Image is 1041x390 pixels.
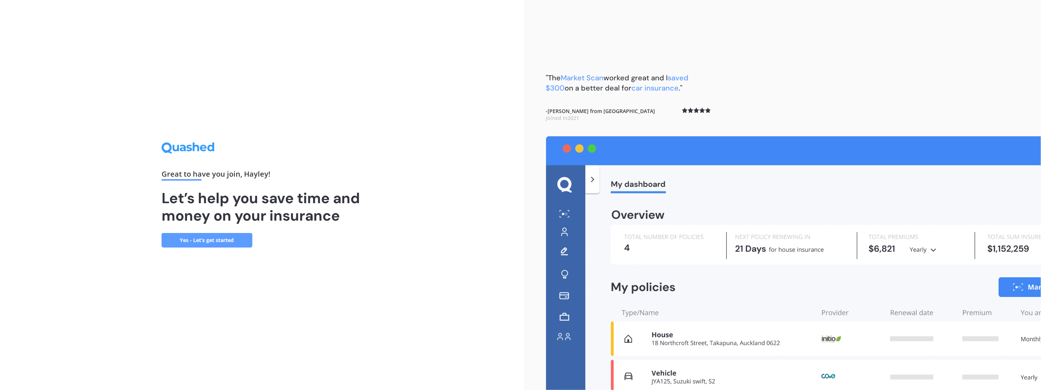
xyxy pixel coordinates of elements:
[546,114,580,121] span: Joined in 2021
[546,73,689,93] span: saved $300
[162,233,252,248] a: Yes - Let’s get started
[561,73,604,83] span: Market Scan
[546,108,655,122] b: - [PERSON_NAME] from [GEOGRAPHIC_DATA]
[632,83,679,93] span: car insurance
[162,189,363,224] h1: Let’s help you save time and money on your insurance
[546,73,689,93] b: "The worked great and I on a better deal for ."
[162,170,363,181] div: Great to have you join , Hayley !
